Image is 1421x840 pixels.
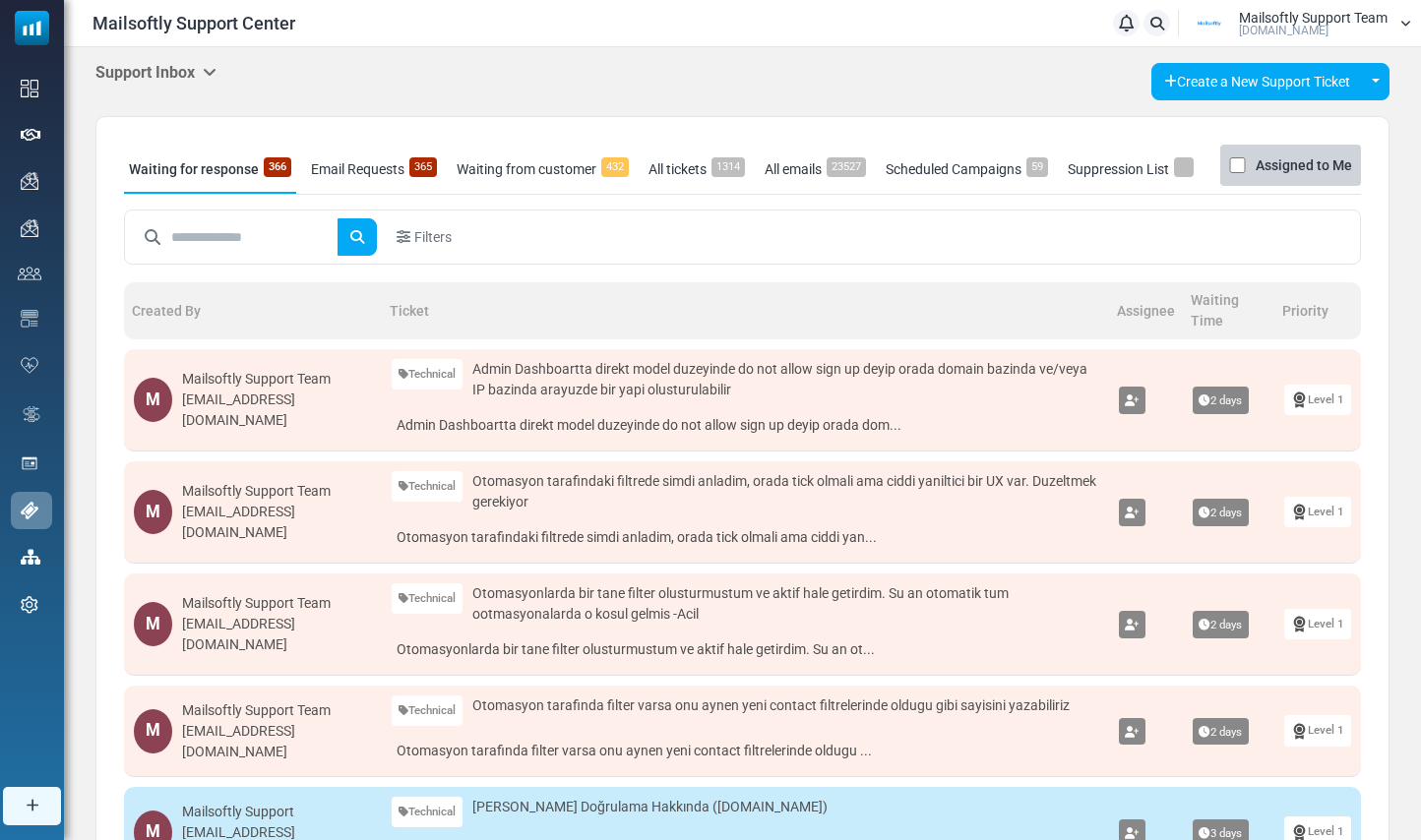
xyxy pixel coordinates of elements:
[1284,609,1351,639] a: Level 1
[472,359,1099,400] span: Admin Dashboartta direkt model duzeyinde do not allow sign up deyip orada domain bazinda ve/veya ...
[21,502,38,519] img: support-icon-active.svg
[306,145,442,194] a: Email Requests365
[601,157,629,177] span: 432
[134,490,172,534] div: M
[1026,157,1048,177] span: 59
[182,802,372,822] div: Mailsoftly Support
[21,310,38,328] img: email-templates-icon.svg
[1193,499,1250,526] span: 2 days
[1193,387,1250,414] span: 2 days
[182,502,372,543] div: [EMAIL_ADDRESS][DOMAIN_NAME]
[472,471,1099,512] span: Otomasyon tarafindaki filtrede simdi anladim, orada tick olmali ama ciddi yaniltici bir UX var. D...
[392,471,463,502] a: Technical
[392,695,463,726] a: Technical
[1109,282,1183,339] th: Assignee
[711,157,745,177] span: 1314
[1193,718,1250,746] span: 2 days
[1239,11,1388,25] span: Mailsoftly Support Team
[18,267,41,280] img: contacts-icon.svg
[264,157,291,177] span: 366
[409,157,437,177] span: 365
[452,145,634,194] a: Waiting from customer432
[21,357,38,373] img: domain-health-icon.svg
[134,709,172,753] div: M
[1193,611,1250,638] span: 2 days
[182,390,372,431] div: [EMAIL_ADDRESS][DOMAIN_NAME]
[21,172,38,190] img: campaigns-icon.png
[1284,715,1351,746] a: Level 1
[392,410,1099,441] a: Admin Dashboartta direkt model duzeyinde do not allow sign up deyip orada dom...
[760,145,871,194] a: All emails23527
[182,593,372,614] div: Mailsoftly Support Team
[21,596,38,614] img: settings-icon.svg
[1183,282,1274,339] th: Waiting Time
[392,736,1099,766] a: Otomasyon tarafinda filter varsa onu aynen yeni contact filtrelerinde oldugu ...
[134,378,172,422] div: M
[1151,63,1363,100] a: Create a New Support Ticket
[472,797,828,817] span: [PERSON_NAME] Doğrulama Hakkında ([DOMAIN_NAME])
[124,145,296,194] a: Waiting for response366
[1063,145,1199,194] a: Suppression List
[881,145,1053,194] a: Scheduled Campaigns59
[382,282,1109,339] th: Ticket
[1185,9,1411,38] a: User Logo Mailsoftly Support Team [DOMAIN_NAME]
[15,11,49,45] img: mailsoftly_icon_blue_white.svg
[21,403,42,426] img: workflow.svg
[21,454,38,472] img: landing_pages.svg
[392,583,463,614] a: Technical
[182,614,372,655] div: [EMAIL_ADDRESS][DOMAIN_NAME]
[182,700,372,721] div: Mailsoftly Support Team
[644,145,750,194] a: All tickets1314
[1185,9,1234,38] img: User Logo
[414,227,452,248] span: Filters
[1256,153,1352,177] label: Assigned to Me
[392,522,1099,553] a: Otomasyon tarafindaki filtrede simdi anladim, orada tick olmali ama ciddi yan...
[392,797,463,827] a: Technical
[392,359,463,390] a: Technical
[95,63,216,82] h5: Support Inbox
[124,282,382,339] th: Created By
[182,369,372,390] div: Mailsoftly Support Team
[182,481,372,502] div: Mailsoftly Support Team
[134,602,172,646] div: M
[472,695,1070,716] span: Otomasyon tarafinda filter varsa onu aynen yeni contact filtrelerinde oldugu gibi sayisini yazabi...
[1284,385,1351,415] a: Level 1
[93,10,295,36] span: Mailsoftly Support Center
[1239,25,1328,36] span: [DOMAIN_NAME]
[21,80,38,97] img: dashboard-icon.svg
[1284,497,1351,527] a: Level 1
[392,634,1099,665] a: Otomasyonlarda bir tane filter olusturmustum ve aktif hale getirdim. Su an ot...
[21,219,38,237] img: campaigns-icon.png
[472,583,1099,625] span: Otomasyonlarda bir tane filter olusturmustum ve aktif hale getirdim. Su an otomatik tum ootmasyon...
[182,721,372,762] div: [EMAIL_ADDRESS][DOMAIN_NAME]
[1274,282,1361,339] th: Priority
[827,157,866,177] span: 23527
